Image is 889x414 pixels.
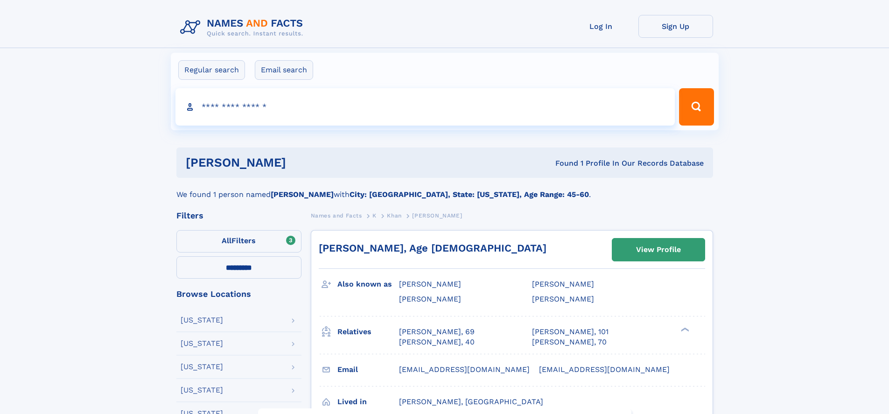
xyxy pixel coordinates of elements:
div: [US_STATE] [181,363,223,371]
div: Browse Locations [176,290,301,298]
span: [PERSON_NAME] [412,212,462,219]
div: Found 1 Profile In Our Records Database [420,158,704,168]
a: Sign Up [638,15,713,38]
input: search input [175,88,675,126]
h1: [PERSON_NAME] [186,157,421,168]
b: [PERSON_NAME] [271,190,334,199]
label: Filters [176,230,301,253]
div: [US_STATE] [181,386,223,394]
a: Names and Facts [311,210,362,221]
span: Khan [387,212,401,219]
span: All [222,236,231,245]
div: [US_STATE] [181,340,223,347]
img: Logo Names and Facts [176,15,311,40]
span: [EMAIL_ADDRESS][DOMAIN_NAME] [539,365,670,374]
a: [PERSON_NAME], 70 [532,337,607,347]
div: [US_STATE] [181,316,223,324]
h3: Email [337,362,399,378]
a: [PERSON_NAME], 69 [399,327,475,337]
span: [PERSON_NAME] [399,280,461,288]
a: K [372,210,377,221]
a: Khan [387,210,401,221]
h3: Also known as [337,276,399,292]
div: We found 1 person named with . [176,178,713,200]
label: Email search [255,60,313,80]
a: [PERSON_NAME], 101 [532,327,609,337]
div: ❯ [679,326,690,332]
a: View Profile [612,239,705,261]
a: [PERSON_NAME], Age [DEMOGRAPHIC_DATA] [319,242,546,254]
span: [PERSON_NAME] [399,295,461,303]
b: City: [GEOGRAPHIC_DATA], State: [US_STATE], Age Range: 45-60 [350,190,589,199]
span: [PERSON_NAME] [532,280,594,288]
h3: Lived in [337,394,399,410]
button: Search Button [679,88,714,126]
span: K [372,212,377,219]
a: Log In [564,15,638,38]
span: [EMAIL_ADDRESS][DOMAIN_NAME] [399,365,530,374]
span: [PERSON_NAME] [532,295,594,303]
a: [PERSON_NAME], 40 [399,337,475,347]
label: Regular search [178,60,245,80]
div: Filters [176,211,301,220]
div: View Profile [636,239,681,260]
span: [PERSON_NAME], [GEOGRAPHIC_DATA] [399,397,543,406]
h3: Relatives [337,324,399,340]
